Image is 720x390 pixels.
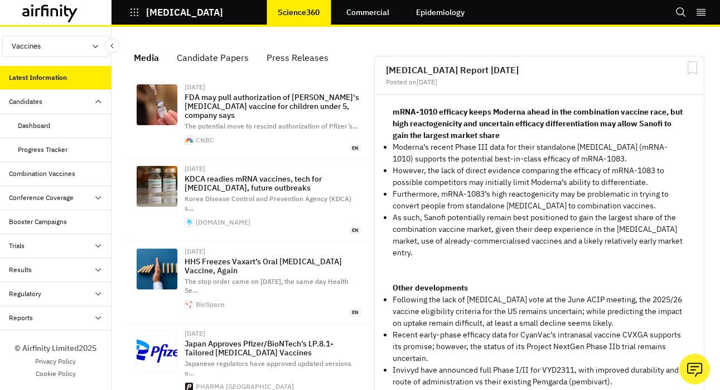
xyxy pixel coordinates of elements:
[9,73,67,83] div: Latest Information
[9,217,67,227] div: Booster Campaigns
[267,49,328,66] div: Press Releases
[393,141,686,165] p: Moderna’s recent Phase III data for their standalone [MEDICAL_DATA] (mRNA-1010) supports the pote...
[9,241,25,251] div: Trials
[18,145,67,155] div: Progress Tracker
[18,121,50,131] div: Dashboard
[137,331,177,372] img: %E3%83%95%E3%82%A1%E3%82%A4%E3%82%B6%E3%83%BC_%E6%96%B0%E3%83%AD%E3%82%B4.jpg
[137,166,177,207] img: mRNA-vaccine-vials-syringe.png
[393,165,686,188] p: However, the lack of direct evidence comparing the efficacy of mRNA-1083 to possible competitors ...
[350,227,361,234] span: en
[185,218,193,226] img: apple-touch-icon.png
[185,122,358,130] span: The potential move to rescind authorization of Pfizer’s …
[9,169,75,179] div: Combination Vaccines
[185,339,361,357] p: Japan Approves Pfizer/BioNTech’s LP.8.1-Tailored [MEDICAL_DATA] Vaccines
[393,329,686,364] p: Recent early-phase efficacy data for CyanVac’s intranasal vaccine CVXGA supports its promise; how...
[185,194,351,212] span: Korea Disease Control and Prevention Agency (KDCA) s …
[350,145,361,152] span: en
[393,294,686,329] p: Following the lack of [MEDICAL_DATA] vote at the June ACIP meeting, the 2025/26 vaccine eligibili...
[36,369,76,379] a: Cookie Policy
[185,277,349,295] span: The stop order came on [DATE], the same day Health Se …
[196,137,214,144] div: CNBC
[350,309,361,316] span: en
[9,289,41,299] div: Regulatory
[105,39,119,53] button: Close Sidebar
[185,84,361,91] div: [DATE]
[386,79,693,85] div: Posted on [DATE]
[185,248,361,255] div: [DATE]
[129,3,223,22] button: [MEDICAL_DATA]
[393,188,686,212] p: Furthermore, mRNA-1083’s high reactogenicity may be problematic in trying to convert people from ...
[675,3,687,22] button: Search
[185,174,361,192] p: KDCA readies mRNA vaccines, tech for [MEDICAL_DATA], future outbreaks
[185,330,361,337] div: [DATE]
[9,97,42,107] div: Candidates
[679,354,710,384] button: Ask our analysts
[177,49,249,66] div: Candidate Papers
[127,77,370,159] a: [DATE]FDA may pull authorization of [PERSON_NAME]'s [MEDICAL_DATA] vaccine for children under 5, ...
[2,36,109,57] button: Vaccines
[185,93,361,120] p: FDA may pull authorization of [PERSON_NAME]'s [MEDICAL_DATA] vaccine for children under 5, compan...
[185,301,193,308] img: apple-touch-icon.png
[134,49,159,66] div: Media
[393,212,686,259] p: As such, Sanofi potentially remain best positioned to gain the largest share of the combination v...
[393,364,686,388] p: Invivyd have announced full Phase I/II for VYD2311, with improved durability and route of adminis...
[393,107,683,140] strong: mRNA-1010 efficacy keeps Moderna ahead in the combination vaccine race, but high reactogenicity a...
[185,165,361,172] div: [DATE]
[196,219,250,226] div: [DOMAIN_NAME]
[15,343,96,354] p: © Airfinity Limited 2025
[393,283,468,293] strong: Other developments
[146,7,223,17] p: [MEDICAL_DATA]
[196,383,294,390] div: PHARMA [GEOGRAPHIC_DATA]
[185,136,193,144] img: favicon.ico
[137,84,177,125] img: 107261566-1687527023180-gettyimages-1252034687-US-NEWS-CORONAVIRUS-CHICAGO-VACCINATIONS-1-TB.jpeg
[278,8,320,17] p: Science360
[386,65,693,74] h2: [MEDICAL_DATA] Report [DATE]
[127,159,370,241] a: [DATE]KDCA readies mRNA vaccines, tech for [MEDICAL_DATA], future outbreaksKorea Disease Control ...
[35,356,76,367] a: Privacy Policy
[9,193,74,203] div: Conference Coverage
[9,265,32,275] div: Results
[9,313,33,323] div: Reports
[196,301,225,308] div: BioSpace
[185,257,361,275] p: HHS Freezes Vaxart’s Oral [MEDICAL_DATA] Vaccine, Again
[685,61,699,75] svg: Bookmark Report
[185,359,351,377] span: Japanese regulators have approved updated versions o …
[127,241,370,324] a: [DATE]HHS Freezes Vaxart’s Oral [MEDICAL_DATA] Vaccine, AgainThe stop order came on [DATE], the s...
